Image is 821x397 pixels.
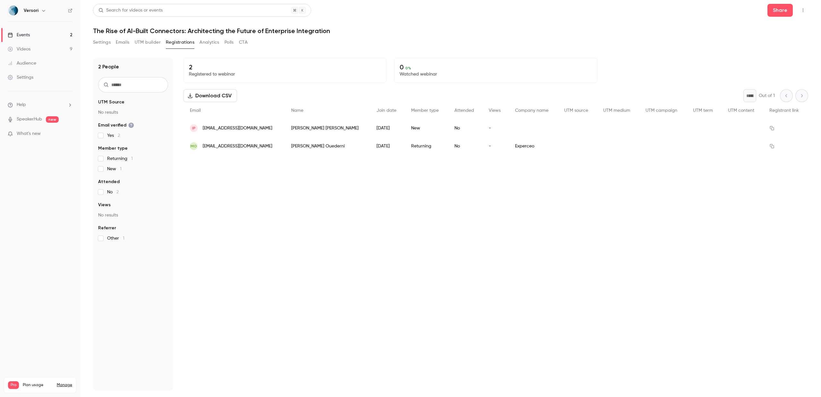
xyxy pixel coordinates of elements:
[8,60,36,66] div: Audience
[199,37,219,48] button: Analytics
[203,125,272,132] span: [EMAIL_ADDRESS][DOMAIN_NAME]
[759,93,775,99] p: Out of 1
[131,156,133,161] span: 1
[107,132,120,139] span: Yes
[57,383,72,388] a: Manage
[116,190,119,194] span: 2
[448,119,482,137] div: No
[93,27,808,35] h1: The Rise of AI-Built Connectors: Architecting the Future of Enterprise Integration
[107,166,122,172] span: New
[482,119,509,137] div: -
[190,143,197,149] span: MO
[448,137,482,155] div: No
[93,37,111,48] button: Settings
[23,383,53,388] span: Plan usage
[239,37,248,48] button: CTA
[98,109,168,116] p: No results
[107,189,119,195] span: No
[65,131,72,137] iframe: Noticeable Trigger
[166,37,194,48] button: Registrations
[98,7,163,14] div: Search for videos or events
[767,4,793,17] button: Share
[454,108,474,113] span: Attended
[400,71,592,77] p: Watched webinar
[8,46,30,52] div: Videos
[107,155,133,162] span: Returning
[8,5,18,16] img: Versori
[118,133,120,138] span: 2
[405,66,411,70] span: 0 %
[203,143,272,150] span: [EMAIL_ADDRESS][DOMAIN_NAME]
[400,63,592,71] p: 0
[564,108,588,113] span: UTM source
[489,108,501,113] span: Views
[120,167,122,171] span: 1
[17,130,41,137] span: What's new
[189,71,381,77] p: Registered to webinar
[98,202,111,208] span: Views
[17,116,42,123] a: SpeakerHub
[98,99,168,242] section: facet-groups
[17,101,26,108] span: Help
[98,212,168,218] p: No results
[183,102,808,155] div: People list
[285,119,370,137] div: [PERSON_NAME] [PERSON_NAME]
[370,137,405,155] div: [DATE]
[190,108,201,113] span: Email
[405,137,448,155] div: Returning
[515,108,548,113] span: Company name
[98,63,119,71] h1: 2 People
[291,108,303,113] span: Name
[98,145,128,152] span: Member type
[285,137,370,155] div: [PERSON_NAME] Ouederni
[8,74,33,81] div: Settings
[98,122,134,128] span: Email verified
[769,108,799,113] span: Registrant link
[107,235,124,242] span: Other
[370,119,405,137] div: [DATE]
[728,108,754,113] span: UTM content
[8,32,30,38] div: Events
[224,37,234,48] button: Polls
[123,236,124,241] span: 1
[192,125,196,131] span: IP
[8,101,72,108] li: help-dropdown-opener
[183,89,237,102] button: Download CSV
[98,225,116,231] span: Referrer
[189,63,381,71] p: 2
[405,119,448,137] div: New
[646,108,677,113] span: UTM campaign
[116,37,129,48] button: Emails
[98,99,124,105] span: UTM Source
[411,108,439,113] span: Member type
[46,116,59,123] span: new
[8,381,19,389] span: Pro
[24,7,38,14] h6: Versori
[509,137,558,155] div: Experceo
[377,108,396,113] span: Join date
[135,37,161,48] button: UTM builder
[603,108,630,113] span: UTM medium
[482,137,509,155] div: -
[693,108,713,113] span: UTM term
[98,179,120,185] span: Attended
